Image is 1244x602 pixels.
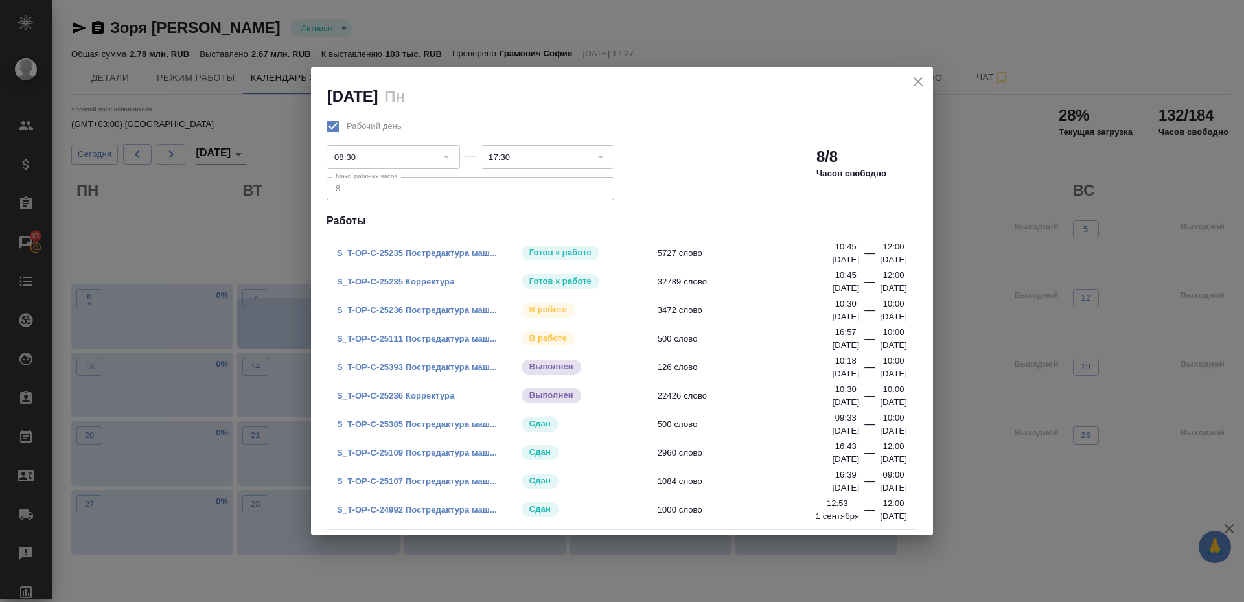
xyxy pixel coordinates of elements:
p: 10:30 [835,383,857,396]
p: [DATE] [880,510,907,523]
a: S_T-OP-C-25109 Постредактура маш... [337,448,497,457]
p: В работе [529,332,567,345]
a: S_T-OP-C-25111 Постредактура маш... [337,334,497,343]
p: [DATE] [880,424,907,437]
p: 09:33 [835,411,857,424]
p: В работе [529,303,567,316]
p: Выполнен [529,360,573,373]
p: [DATE] [880,310,907,323]
div: — [465,148,476,163]
a: S_T-OP-C-25236 Постредактура маш... [337,305,497,315]
p: 16:43 [835,440,857,453]
p: 10:00 [883,354,904,367]
p: Сдан [529,503,551,516]
a: S_T-OP-C-25393 Постредактура маш... [337,362,497,372]
p: Готов к работе [529,246,592,259]
p: [DATE] [880,453,907,466]
div: — [864,274,875,295]
p: [DATE] [832,367,859,380]
p: [DATE] [832,253,859,266]
p: 12:00 [883,240,904,253]
p: 10:45 [835,269,857,282]
p: [DATE] [832,453,859,466]
a: S_T-OP-C-25235 Постредактура маш... [337,248,497,258]
p: [DATE] [832,339,859,352]
p: [DATE] [880,396,907,409]
div: — [864,303,875,323]
div: — [864,388,875,409]
p: Часов свободно [816,167,886,180]
span: Рабочий день [347,120,402,133]
span: 5727 слово [658,247,841,260]
p: 12:00 [883,269,904,282]
p: 10:00 [883,326,904,339]
div: — [864,331,875,352]
h2: 8/8 [816,146,838,167]
p: 12:53 [827,497,848,510]
a: S_T-OP-C-25235 Корректура [337,277,455,286]
p: [DATE] [832,396,859,409]
div: — [864,445,875,466]
p: 16:57 [835,326,857,339]
span: 3472 слово [658,304,841,317]
p: [DATE] [880,339,907,352]
p: [DATE] [880,367,907,380]
p: 10:45 [835,240,857,253]
p: 10:30 [835,297,857,310]
a: S_T-OP-C-25107 Постредактура маш... [337,476,497,486]
div: — [864,360,875,380]
p: [DATE] [880,282,907,295]
p: Сдан [529,446,551,459]
div: — [864,502,875,523]
span: 22426 слово [658,389,841,402]
p: 10:00 [883,297,904,310]
p: 12:00 [883,497,904,510]
p: [DATE] [832,310,859,323]
p: 10:00 [883,383,904,396]
span: 500 слово [658,332,841,345]
button: close [908,72,928,91]
span: 1000 слово [658,504,841,516]
p: 09:00 [883,469,904,481]
p: Сдан [529,417,551,430]
span: 126 слово [658,361,841,374]
p: [DATE] [832,424,859,437]
div: — [864,474,875,494]
div: — [864,417,875,437]
p: [DATE] [880,253,907,266]
span: 500 слово [658,418,841,431]
p: Выполнен [529,389,573,402]
p: [DATE] [832,282,859,295]
p: [DATE] [832,481,859,494]
span: 32789 слово [658,275,841,288]
div: — [864,246,875,266]
p: 16:39 [835,469,857,481]
h2: [DATE] [327,87,378,105]
a: S_T-OP-C-25385 Постредактура маш... [337,419,497,429]
p: 10:18 [835,354,857,367]
p: 12:00 [883,440,904,453]
span: 1084 слово [658,475,841,488]
a: S_T-OP-C-24992 Постредактура маш... [337,505,497,515]
p: 1 сентября [816,510,860,523]
h2: Пн [384,87,404,105]
p: 10:00 [883,411,904,424]
p: [DATE] [880,481,907,494]
a: S_T-OP-C-25236 Корректура [337,391,455,400]
span: 2960 слово [658,446,841,459]
p: Сдан [529,474,551,487]
h4: Работы [327,213,917,229]
p: Готов к работе [529,275,592,288]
